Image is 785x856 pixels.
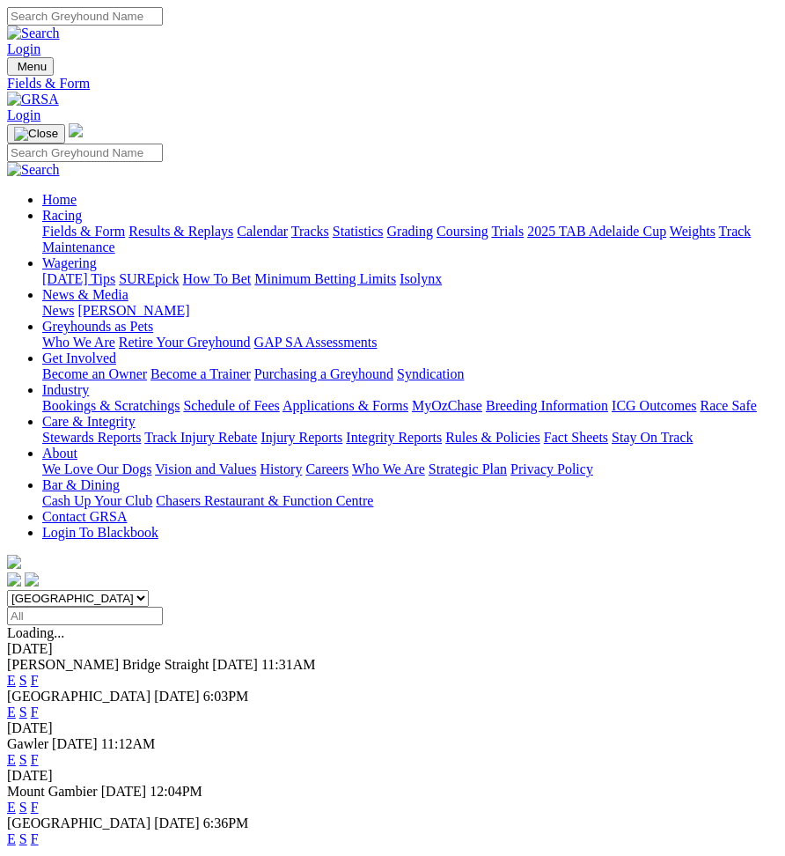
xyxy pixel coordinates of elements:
span: 11:12AM [101,736,156,751]
div: News & Media [42,303,778,319]
div: [DATE] [7,641,778,657]
a: ICG Outcomes [612,398,696,413]
a: Login To Blackbook [42,525,158,540]
a: Become an Owner [42,366,147,381]
a: Results & Replays [128,224,233,239]
a: E [7,831,16,846]
button: Toggle navigation [7,57,54,76]
a: S [19,705,27,719]
a: Cash Up Your Club [42,493,152,508]
input: Search [7,7,163,26]
div: Get Involved [42,366,778,382]
a: GAP SA Assessments [254,335,378,350]
a: Bookings & Scratchings [42,398,180,413]
a: History [260,461,302,476]
a: Fields & Form [42,224,125,239]
img: Search [7,26,60,41]
span: Mount Gambier [7,784,98,799]
span: 12:04PM [150,784,202,799]
a: Coursing [437,224,488,239]
div: [DATE] [7,768,778,784]
a: Grading [387,224,433,239]
a: Track Injury Rebate [144,430,257,445]
a: We Love Our Dogs [42,461,151,476]
div: Bar & Dining [42,493,778,509]
a: How To Bet [183,271,252,286]
a: Weights [670,224,715,239]
a: Purchasing a Greyhound [254,366,393,381]
a: F [31,752,39,767]
a: Tracks [291,224,329,239]
a: Trials [491,224,524,239]
button: Toggle navigation [7,124,65,144]
a: E [7,673,16,688]
a: F [31,705,39,719]
a: Isolynx [400,271,442,286]
a: Strategic Plan [429,461,507,476]
a: Industry [42,382,89,397]
a: S [19,831,27,846]
img: facebook.svg [7,572,21,587]
a: Schedule of Fees [183,398,279,413]
div: Wagering [42,271,778,287]
a: Racing [42,208,82,223]
a: Fields & Form [7,76,778,92]
a: Breeding Information [486,398,608,413]
a: Chasers Restaurant & Function Centre [156,493,373,508]
a: Minimum Betting Limits [254,271,396,286]
img: Search [7,162,60,178]
a: Track Maintenance [42,224,751,255]
input: Search [7,144,163,162]
a: Statistics [333,224,384,239]
a: News [42,303,74,318]
span: 11:31AM [261,657,316,672]
a: [DATE] Tips [42,271,115,286]
a: Who We Are [352,461,425,476]
a: Vision and Values [155,461,256,476]
a: Fact Sheets [544,430,608,445]
input: Select date [7,607,163,625]
a: MyOzChase [412,398,482,413]
a: Privacy Policy [510,461,593,476]
a: Care & Integrity [42,414,136,429]
div: About [42,461,778,477]
a: S [19,752,27,767]
a: Careers [305,461,348,476]
span: [DATE] [101,784,147,799]
a: Stewards Reports [42,430,141,445]
a: 2025 TAB Adelaide Cup [527,224,666,239]
div: Greyhounds as Pets [42,335,778,351]
a: Get Involved [42,351,116,365]
span: Loading... [7,625,64,640]
div: Racing [42,224,778,255]
a: S [19,800,27,815]
img: twitter.svg [25,572,39,587]
a: Greyhounds as Pets [42,319,153,334]
a: Calendar [237,224,288,239]
span: Gawler [7,736,48,751]
a: Become a Trainer [150,366,251,381]
a: Integrity Reports [346,430,442,445]
a: About [42,446,77,461]
a: Race Safe [700,398,756,413]
a: F [31,831,39,846]
a: E [7,800,16,815]
span: [PERSON_NAME] Bridge Straight [7,657,209,672]
img: logo-grsa-white.png [7,555,21,569]
a: [PERSON_NAME] [77,303,189,318]
div: [DATE] [7,720,778,736]
span: 6:36PM [203,815,249,830]
a: News & Media [42,287,128,302]
a: Retire Your Greyhound [119,335,251,350]
img: logo-grsa-white.png [69,123,83,137]
a: Who We Are [42,335,115,350]
div: Industry [42,398,778,414]
span: [DATE] [52,736,98,751]
span: [GEOGRAPHIC_DATA] [7,689,150,704]
a: F [31,800,39,815]
a: E [7,705,16,719]
a: S [19,673,27,688]
span: Menu [18,60,47,73]
a: Login [7,107,40,122]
